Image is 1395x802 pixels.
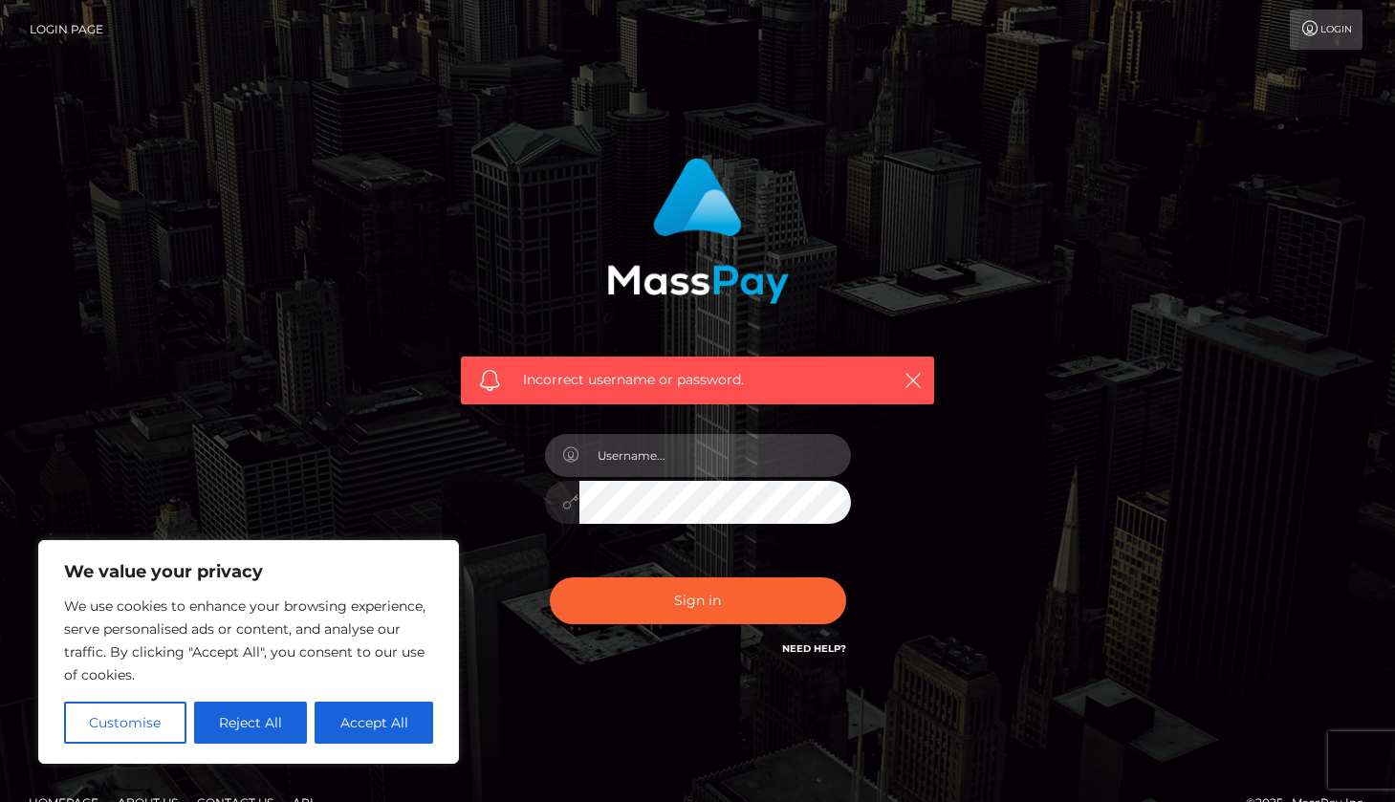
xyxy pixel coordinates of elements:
[550,577,846,624] button: Sign in
[1290,10,1362,50] a: Login
[194,702,308,744] button: Reject All
[30,10,103,50] a: Login Page
[782,642,846,655] a: Need Help?
[64,702,186,744] button: Customise
[64,560,433,583] p: We value your privacy
[523,370,872,390] span: Incorrect username or password.
[64,595,433,686] p: We use cookies to enhance your browsing experience, serve personalised ads or content, and analys...
[579,434,851,477] input: Username...
[315,702,433,744] button: Accept All
[607,158,789,304] img: MassPay Login
[38,540,459,764] div: We value your privacy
